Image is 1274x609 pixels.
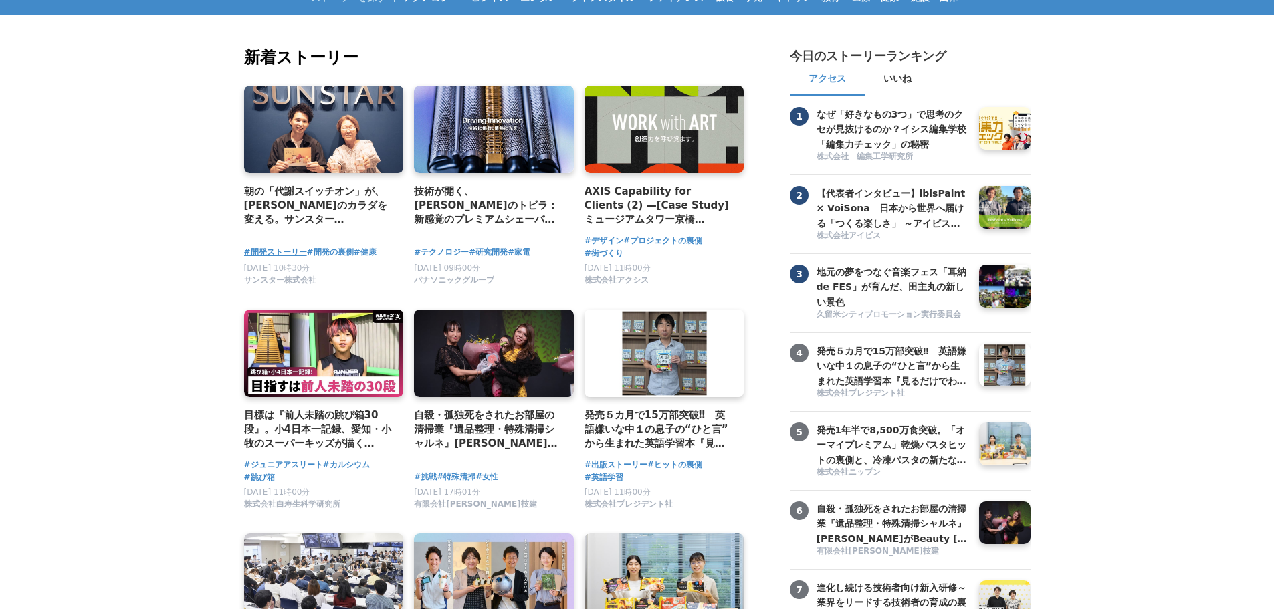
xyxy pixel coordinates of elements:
a: #女性 [475,471,498,483]
a: #プロジェクトの裏側 [623,235,702,247]
a: 株式会社白寿生科学研究所 [244,503,340,512]
a: 有限会社[PERSON_NAME]技建 [817,545,969,558]
a: 株式会社アクシス [585,279,649,288]
a: #テクノロジー [414,246,469,259]
a: #健康 [354,246,377,259]
span: [DATE] 10時30分 [244,263,310,273]
a: 株式会社ニップン [817,467,969,479]
a: 発売1年半で8,500万食突破。「オーマイプレミアム」乾燥パスタヒットの裏側と、冷凍パスタの新たな挑戦。徹底的な消費者起点で「おいしさ」を追求するニップンの歩み [817,422,969,465]
span: 有限会社[PERSON_NAME]技建 [414,499,537,510]
a: #挑戦 [414,471,437,483]
a: #カルシウム [323,459,370,471]
a: #開発ストーリー [244,246,307,259]
a: #ジュニアアスリート [244,459,323,471]
a: #跳び箱 [244,471,275,484]
span: 株式会社プレジデント社 [585,499,673,510]
a: 株式会社 編集工学研究所 [817,151,969,164]
span: [DATE] 11時00分 [244,487,310,497]
span: 株式会社白寿生科学研究所 [244,499,340,510]
h3: なぜ「好きなもの3つ」で思考のクセが見抜けるのか？イシス編集学校「編集力チェック」の秘密 [817,107,969,152]
span: サンスター株式会社 [244,275,316,286]
a: #特殊清掃 [437,471,475,483]
a: 発売５カ月で15万部突破‼ 英語嫌いな中１の息子の“ひと言”から生まれた英語学習本『見るだけでわかる‼ 英語ピクト図鑑』異例ヒットの要因 [585,408,734,451]
span: パナソニックグループ [414,275,494,286]
a: なぜ「好きなもの3つ」で思考のクセが見抜けるのか？イシス編集学校「編集力チェック」の秘密 [817,107,969,150]
a: #開発の裏側 [307,246,354,259]
a: 有限会社[PERSON_NAME]技建 [414,503,537,512]
span: 6 [790,501,809,520]
a: 地元の夢をつなぐ音楽フェス「耳納 de FES」が育んだ、田主丸の新しい景色 [817,265,969,308]
span: 2 [790,186,809,205]
a: #家電 [508,246,530,259]
a: 技術が開く、[PERSON_NAME]のトビラ：新感覚のプレミアムシェーバー「ラムダッシュ パームイン」 [414,184,563,227]
button: いいね [865,64,930,96]
h2: 今日のストーリーランキング [790,48,946,64]
a: #デザイン [585,235,623,247]
span: [DATE] 11時00分 [585,263,651,273]
span: 有限会社[PERSON_NAME]技建 [817,545,940,557]
a: パナソニックグループ [414,279,494,288]
span: 株式会社プレジデント社 [817,388,905,399]
span: 1 [790,107,809,126]
span: [DATE] 09時00分 [414,263,480,273]
a: 株式会社プレジデント社 [817,388,969,400]
span: 5 [790,422,809,441]
a: 目標は『前人未踏の跳び箱30段』。小4日本一記録、愛知・小牧のスーパーキッズが描く[PERSON_NAME]とは？ [244,408,393,451]
a: 自殺・孤独死をされたお部屋の清掃業『遺品整理・特殊清掃シャルネ』[PERSON_NAME]がBeauty [GEOGRAPHIC_DATA][PERSON_NAME][GEOGRAPHIC_DA... [817,501,969,544]
a: 株式会社プレジデント社 [585,503,673,512]
a: #研究開発 [469,246,508,259]
a: #英語学習 [585,471,623,484]
span: 7 [790,580,809,599]
a: #出版ストーリー [585,459,647,471]
a: #ヒットの裏側 [647,459,702,471]
span: [DATE] 17時01分 [414,487,480,497]
h2: 新着ストーリー [244,45,747,70]
button: アクセス [790,64,865,96]
span: [DATE] 11時00分 [585,487,651,497]
span: 久留米シティプロモーション実行委員会 [817,309,961,320]
a: 久留米シティプロモーション実行委員会 [817,309,969,322]
span: 株式会社 編集工学研究所 [817,151,913,162]
h3: 【代表者インタビュー】ibisPaint × VoiSona 日本から世界へ届ける「つくる楽しさ」 ～アイビスがテクノスピーチと挑戦する、新しい創作文化の形成～ [817,186,969,231]
a: #街づくり [585,247,623,260]
h3: 地元の夢をつなぐ音楽フェス「耳納 de FES」が育んだ、田主丸の新しい景色 [817,265,969,310]
a: 自殺・孤独死をされたお部屋の清掃業『遺品整理・特殊清掃シャルネ』[PERSON_NAME]がBeauty [GEOGRAPHIC_DATA][PERSON_NAME][GEOGRAPHIC_DA... [414,408,563,451]
span: 4 [790,344,809,362]
a: 株式会社アイビス [817,230,969,243]
h3: 発売1年半で8,500万食突破。「オーマイプレミアム」乾燥パスタヒットの裏側と、冷凍パスタの新たな挑戦。徹底的な消費者起点で「おいしさ」を追求するニップンの歩み [817,422,969,467]
h3: 自殺・孤独死をされたお部屋の清掃業『遺品整理・特殊清掃シャルネ』[PERSON_NAME]がBeauty [GEOGRAPHIC_DATA][PERSON_NAME][GEOGRAPHIC_DA... [817,501,969,546]
span: 株式会社アイビス [817,230,881,241]
span: 3 [790,265,809,283]
a: 発売５カ月で15万部突破‼ 英語嫌いな中１の息子の“ひと言”から生まれた英語学習本『見るだけでわかる‼ 英語ピクト図鑑』異例ヒットの要因 [817,344,969,386]
span: 株式会社ニップン [817,467,881,478]
a: サンスター株式会社 [244,279,316,288]
h4: AXIS Capability for Clients (2) —[Case Study] ミュージアムタワー京橋 「WORK with ART」 [585,184,734,227]
a: 【代表者インタビュー】ibisPaint × VoiSona 日本から世界へ届ける「つくる楽しさ」 ～アイビスがテクノスピーチと挑戦する、新しい創作文化の形成～ [817,186,969,229]
a: 朝の「代謝スイッチオン」が、[PERSON_NAME]のカラダを変える。サンスター「[GEOGRAPHIC_DATA]」から生まれた、新しい健康飲料の開発舞台裏 [244,184,393,227]
h3: 発売５カ月で15万部突破‼ 英語嫌いな中１の息子の“ひと言”から生まれた英語学習本『見るだけでわかる‼ 英語ピクト図鑑』異例ヒットの要因 [817,344,969,388]
span: 株式会社アクシス [585,275,649,286]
